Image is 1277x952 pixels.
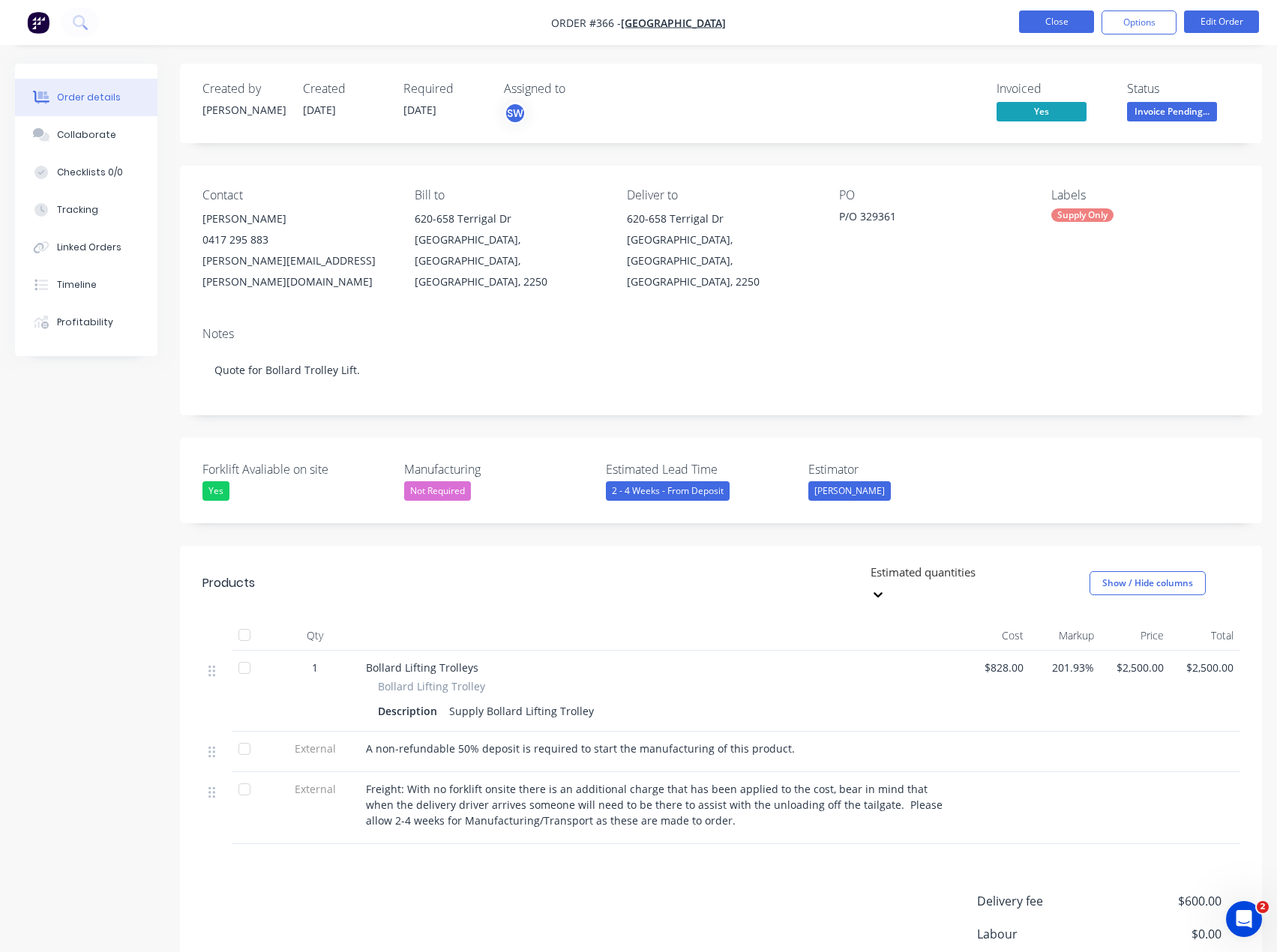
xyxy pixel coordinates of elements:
[57,278,97,292] div: Timeline
[808,460,996,478] label: Estimator
[15,116,157,154] button: Collaborate
[1051,188,1240,202] div: Labels
[202,102,285,118] div: [PERSON_NAME]
[15,79,157,116] button: Order details
[1030,621,1099,651] div: Markup
[57,203,98,217] div: Tracking
[202,82,285,96] div: Created by
[403,82,486,96] div: Required
[303,82,385,96] div: Created
[202,347,1240,393] div: Quote for Bollard Trolley Lift.
[443,700,600,722] div: Supply Bollard Lifting Trolley
[57,91,121,104] div: Order details
[415,229,603,292] div: [GEOGRAPHIC_DATA], [GEOGRAPHIC_DATA], [GEOGRAPHIC_DATA], 2250
[1111,892,1222,910] span: $600.00
[404,481,471,501] div: Not Required
[15,266,157,304] button: Timeline
[202,208,391,229] div: [PERSON_NAME]
[1127,102,1217,121] span: Invoice Pending...
[15,154,157,191] button: Checklists 0/0
[1127,82,1240,96] div: Status
[606,460,793,478] label: Estimated Lead Time
[1036,660,1093,675] span: 201.93%
[1184,10,1259,33] button: Edit Order
[621,16,726,30] a: [GEOGRAPHIC_DATA]
[312,660,318,675] span: 1
[627,229,815,292] div: [GEOGRAPHIC_DATA], [GEOGRAPHIC_DATA], [GEOGRAPHIC_DATA], 2250
[366,782,946,828] span: Freight: With no forklift onsite there is an additional charge that has been applied to the cost,...
[808,481,891,501] div: [PERSON_NAME]
[1102,10,1177,34] button: Options
[202,481,229,501] div: Yes
[415,208,603,229] div: 620-658 Terrigal Dr
[202,229,391,250] div: 0417 295 883
[57,316,113,329] div: Profitability
[15,191,157,229] button: Tracking
[1226,901,1262,937] iframe: Intercom live chat
[1100,621,1170,651] div: Price
[839,188,1027,202] div: PO
[276,741,354,756] span: External
[415,208,603,292] div: 620-658 Terrigal Dr[GEOGRAPHIC_DATA], [GEOGRAPHIC_DATA], [GEOGRAPHIC_DATA], 2250
[276,781,354,797] span: External
[366,660,478,675] span: Bollard Lifting Trolleys
[1176,660,1234,675] span: $2,500.00
[627,208,815,292] div: 620-658 Terrigal Dr[GEOGRAPHIC_DATA], [GEOGRAPHIC_DATA], [GEOGRAPHIC_DATA], 2250
[977,892,1111,910] span: Delivery fee
[202,250,391,292] div: [PERSON_NAME][EMAIL_ADDRESS][PERSON_NAME][DOMAIN_NAME]
[202,208,391,292] div: [PERSON_NAME]0417 295 883[PERSON_NAME][EMAIL_ADDRESS][PERSON_NAME][DOMAIN_NAME]
[404,460,592,478] label: Manufacturing
[1090,571,1206,595] button: Show / Hide columns
[202,574,255,592] div: Products
[997,102,1087,121] span: Yes
[997,82,1109,96] div: Invoiced
[202,460,390,478] label: Forklift Avaliable on site
[1127,102,1217,124] button: Invoice Pending...
[1170,621,1240,651] div: Total
[977,925,1111,943] span: Labour
[1051,208,1114,222] div: Supply Only
[303,103,336,117] span: [DATE]
[1106,660,1164,675] span: $2,500.00
[966,660,1024,675] span: $828.00
[627,208,815,229] div: 620-658 Terrigal Dr
[15,229,157,266] button: Linked Orders
[504,102,526,124] button: SW
[378,700,443,722] div: Description
[504,82,654,96] div: Assigned to
[839,208,1027,229] div: P/O 329361
[202,188,391,202] div: Contact
[415,188,603,202] div: Bill to
[378,678,485,694] span: Bollard Lifting Trolley
[1257,901,1269,913] span: 2
[960,621,1030,651] div: Cost
[15,304,157,341] button: Profitability
[57,166,123,179] div: Checklists 0/0
[57,241,121,254] div: Linked Orders
[1019,10,1094,33] button: Close
[270,621,360,651] div: Qty
[57,128,116,142] div: Collaborate
[627,188,815,202] div: Deliver to
[403,103,436,117] span: [DATE]
[551,16,621,30] span: Order #366 -
[202,327,1240,341] div: Notes
[27,11,49,34] img: Factory
[366,741,795,756] span: A non-refundable 50% deposit is required to start the manufacturing of this product.
[606,481,730,501] div: 2 - 4 Weeks - From Deposit
[1111,925,1222,943] span: $0.00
